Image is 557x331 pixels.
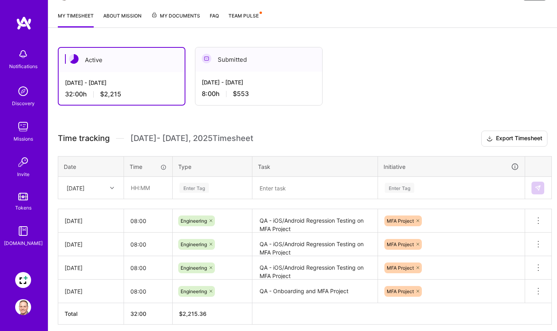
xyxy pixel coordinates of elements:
[59,48,185,72] div: Active
[124,210,172,231] input: HH:MM
[100,90,121,98] span: $2,215
[387,241,414,247] span: MFA Project
[15,272,31,288] img: Wellth: QA Engineer for Health & Wellness Company
[384,162,519,171] div: Initiative
[181,241,207,247] span: Engineering
[12,99,35,108] div: Discovery
[181,218,207,224] span: Engineering
[15,83,31,99] img: discovery
[253,280,377,302] textarea: QA - Onboarding and MFA Project
[65,240,117,249] div: [DATE]
[4,239,43,247] div: [DOMAIN_NAME]
[179,310,207,317] span: $ 2,215.36
[124,303,173,325] th: 32:00
[58,156,124,177] th: Date
[15,299,31,315] img: User Avatar
[124,257,172,278] input: HH:MM
[481,131,547,147] button: Export Timesheet
[202,54,211,63] img: Submitted
[253,257,377,279] textarea: QA - iOS/Android Regression Testing on MFA Project
[228,12,261,27] a: Team Pulse
[253,233,377,255] textarea: QA - iOS/Android Regression Testing on MFA Project
[58,303,124,325] th: Total
[65,90,178,98] div: 32:00 h
[15,223,31,239] img: guide book
[69,54,79,64] img: Active
[253,210,377,232] textarea: QA - iOS/Android Regression Testing on MFA Project
[130,133,253,143] span: [DATE] - [DATE] , 2025 Timesheet
[15,154,31,170] img: Invite
[151,12,200,27] a: My Documents
[173,156,252,177] th: Type
[9,62,37,71] div: Notifications
[385,182,414,194] div: Enter Tag
[181,265,207,271] span: Engineering
[65,287,117,296] div: [DATE]
[202,78,316,86] div: [DATE] - [DATE]
[58,133,110,143] span: Time tracking
[202,90,316,98] div: 8:00 h
[13,272,33,288] a: Wellth: QA Engineer for Health & Wellness Company
[151,12,200,20] span: My Documents
[195,47,322,72] div: Submitted
[233,90,249,98] span: $553
[17,170,30,178] div: Invite
[124,177,172,198] input: HH:MM
[15,46,31,62] img: bell
[16,16,32,30] img: logo
[15,204,31,212] div: Tokens
[13,299,33,315] a: User Avatar
[110,186,114,190] i: icon Chevron
[210,12,219,27] a: FAQ
[124,234,172,255] input: HH:MM
[15,119,31,135] img: teamwork
[486,135,493,143] i: icon Download
[179,182,209,194] div: Enter Tag
[535,185,541,191] img: Submit
[14,135,33,143] div: Missions
[228,13,259,19] span: Team Pulse
[18,193,28,200] img: tokens
[65,217,117,225] div: [DATE]
[387,288,414,294] span: MFA Project
[65,264,117,272] div: [DATE]
[130,163,167,171] div: Time
[65,78,178,87] div: [DATE] - [DATE]
[103,12,142,27] a: About Mission
[58,12,94,27] a: My timesheet
[67,184,85,192] div: [DATE]
[181,288,207,294] span: Engineering
[252,156,378,177] th: Task
[124,281,172,302] input: HH:MM
[387,218,414,224] span: MFA Project
[387,265,414,271] span: MFA Project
